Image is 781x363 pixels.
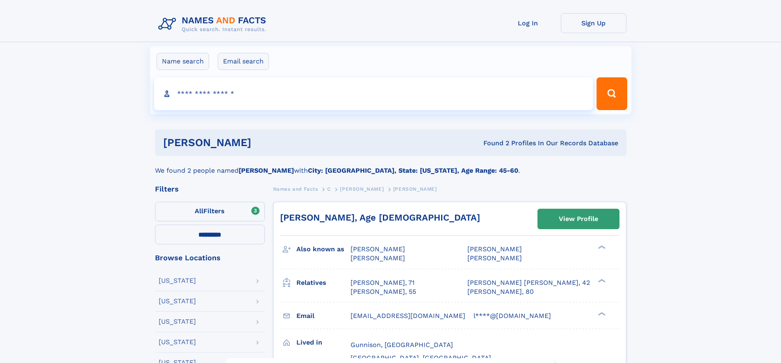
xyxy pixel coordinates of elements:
[296,336,351,349] h3: Lived in
[155,254,265,262] div: Browse Locations
[327,184,331,194] a: C
[596,278,606,283] div: ❯
[159,318,196,325] div: [US_STATE]
[596,245,606,250] div: ❯
[559,210,598,228] div: View Profile
[273,184,318,194] a: Names and Facts
[280,212,480,223] a: [PERSON_NAME], Age [DEMOGRAPHIC_DATA]
[351,287,416,296] a: [PERSON_NAME], 55
[367,139,618,148] div: Found 2 Profiles In Our Records Database
[296,242,351,256] h3: Also known as
[351,312,465,320] span: [EMAIL_ADDRESS][DOMAIN_NAME]
[296,276,351,290] h3: Relatives
[239,167,294,174] b: [PERSON_NAME]
[467,245,522,253] span: [PERSON_NAME]
[155,185,265,193] div: Filters
[351,341,453,349] span: Gunnison, [GEOGRAPHIC_DATA]
[159,298,196,304] div: [US_STATE]
[596,311,606,316] div: ❯
[495,13,561,33] a: Log In
[561,13,626,33] a: Sign Up
[597,77,627,110] button: Search Button
[296,309,351,323] h3: Email
[351,354,491,362] span: [GEOGRAPHIC_DATA], [GEOGRAPHIC_DATA]
[538,209,619,229] a: View Profile
[159,339,196,345] div: [US_STATE]
[467,254,522,262] span: [PERSON_NAME]
[351,254,405,262] span: [PERSON_NAME]
[340,184,384,194] a: [PERSON_NAME]
[195,207,203,215] span: All
[340,186,384,192] span: [PERSON_NAME]
[393,186,437,192] span: [PERSON_NAME]
[157,53,209,70] label: Name search
[467,287,534,296] a: [PERSON_NAME], 80
[154,77,593,110] input: search input
[155,13,273,35] img: Logo Names and Facts
[155,156,626,176] div: We found 2 people named with .
[467,278,590,287] a: [PERSON_NAME] [PERSON_NAME], 42
[218,53,269,70] label: Email search
[351,278,414,287] a: [PERSON_NAME], 71
[308,167,518,174] b: City: [GEOGRAPHIC_DATA], State: [US_STATE], Age Range: 45-60
[155,202,265,221] label: Filters
[163,138,367,148] h1: [PERSON_NAME]
[159,277,196,284] div: [US_STATE]
[327,186,331,192] span: C
[351,245,405,253] span: [PERSON_NAME]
